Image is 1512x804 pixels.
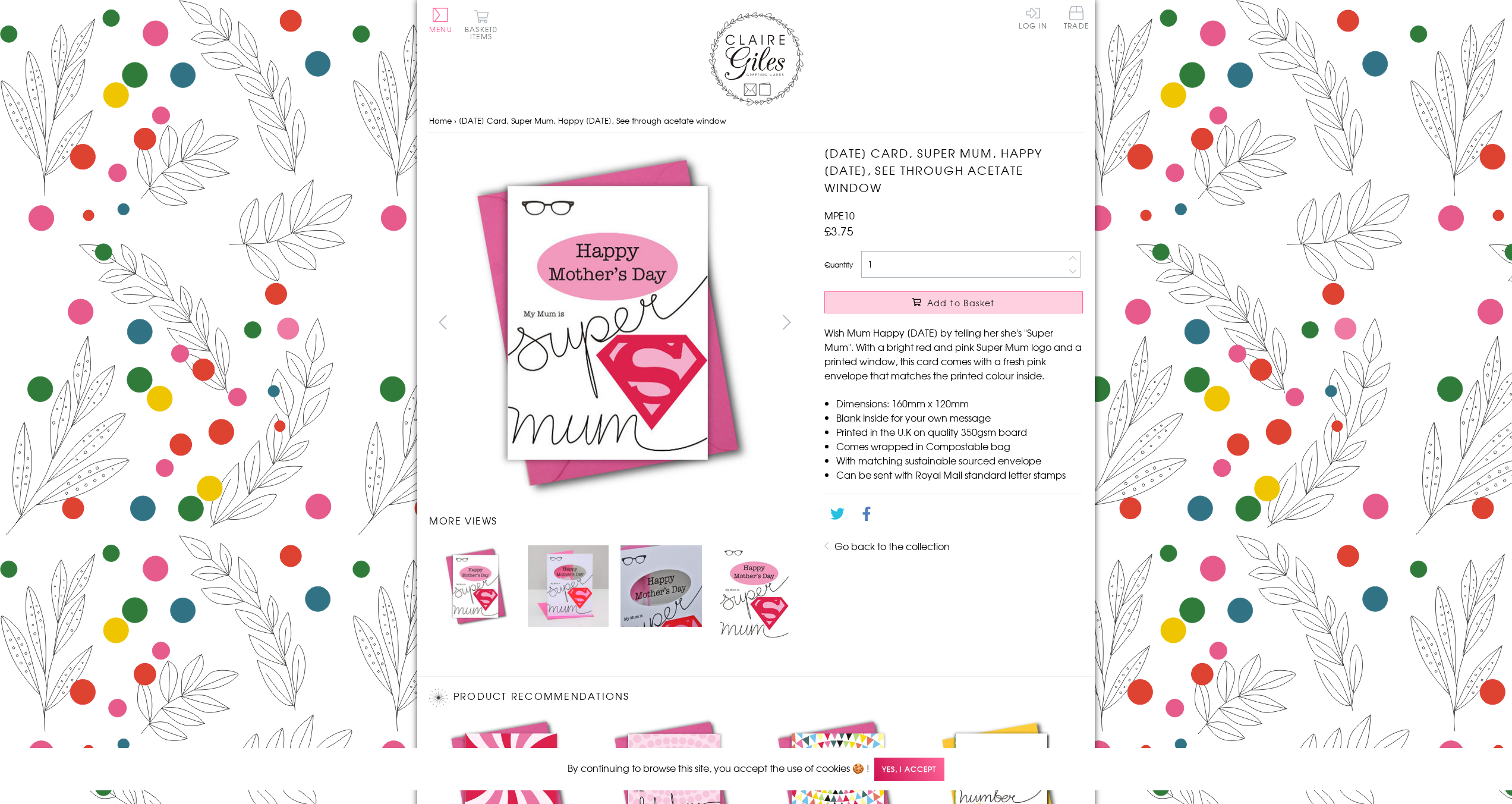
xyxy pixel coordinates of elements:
button: Basket0 items [465,10,497,40]
a: Trade [1064,6,1089,32]
span: [DATE] Card, Super Mum, Happy [DATE], See through acetate window [459,115,726,126]
button: Menu [429,8,452,33]
li: Can be sent with Royal Mail standard letter stamps [836,467,1083,482]
h2: Product recommendations [429,689,1083,706]
span: MPE10 [824,208,855,222]
span: Trade [1064,6,1089,29]
img: Mother's Day Card, Super Mum, Happy Mother's Day, See through acetate window [801,145,1157,501]
button: next [774,309,801,335]
span: £3.75 [824,222,853,239]
nav: breadcrumbs [429,109,1083,133]
li: Carousel Page 1 (Current Slide) [429,539,522,646]
ul: Carousel Pagination [429,539,801,646]
button: Add to Basket [824,291,1083,313]
img: Mother's Day Card, Super Mum, Happy Mother's Day, See through acetate window [620,545,701,626]
h3: More views [429,513,801,527]
span: 0 items [470,24,497,42]
span: Menu [429,24,452,34]
img: Mother's Day Card, Super Mum, Happy Mother's Day, See through acetate window [429,145,786,501]
li: Carousel Page 3 [615,539,707,646]
span: Yes, I accept [874,758,944,781]
li: Carousel Page 2 [522,539,615,646]
a: Home [429,115,452,126]
span: › [454,115,456,126]
label: Quantity [824,259,853,270]
span: Add to Basket [927,297,995,309]
button: prev [429,309,456,335]
li: Dimensions: 160mm x 120mm [836,396,1083,410]
img: Mother's Day Card, Super Mum, Happy Mother's Day, See through acetate window [720,545,789,640]
li: Blank inside for your own message [836,410,1083,425]
p: Wish Mum Happy [DATE] by telling her she's "Super Mum". With a bright red and pink Super Mum logo... [824,325,1083,382]
li: Carousel Page 4 [708,539,801,646]
img: Mother's Day Card, Super Mum, Happy Mother's Day, See through acetate window [435,545,516,627]
img: Mother's Day Card, Super Mum, Happy Mother's Day, See through acetate window [528,545,609,626]
a: Log In [1019,6,1047,29]
img: Claire Giles Greetings Cards [708,12,804,106]
a: Go back to the collection [834,539,950,553]
li: Printed in the U.K on quality 350gsm board [836,425,1083,439]
li: Comes wrapped in Compostable bag [836,439,1083,453]
h1: [DATE] Card, Super Mum, Happy [DATE], See through acetate window [824,145,1083,196]
li: With matching sustainable sourced envelope [836,453,1083,467]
